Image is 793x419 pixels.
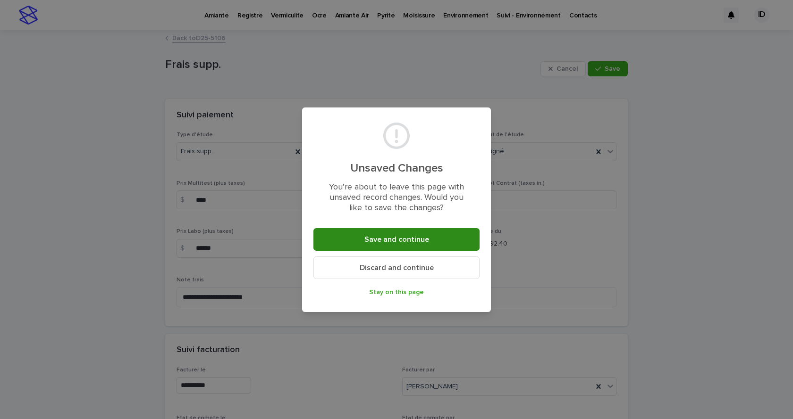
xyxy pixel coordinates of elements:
h2: Unsaved Changes [325,162,468,175]
button: Discard and continue [313,256,480,279]
span: Discard and continue [360,264,434,271]
button: Stay on this page [313,285,480,300]
button: Save and continue [313,228,480,251]
span: Stay on this page [369,289,424,296]
span: Save and continue [364,236,429,243]
p: You’re about to leave this page with unsaved record changes. Would you like to save the changes? [325,182,468,213]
